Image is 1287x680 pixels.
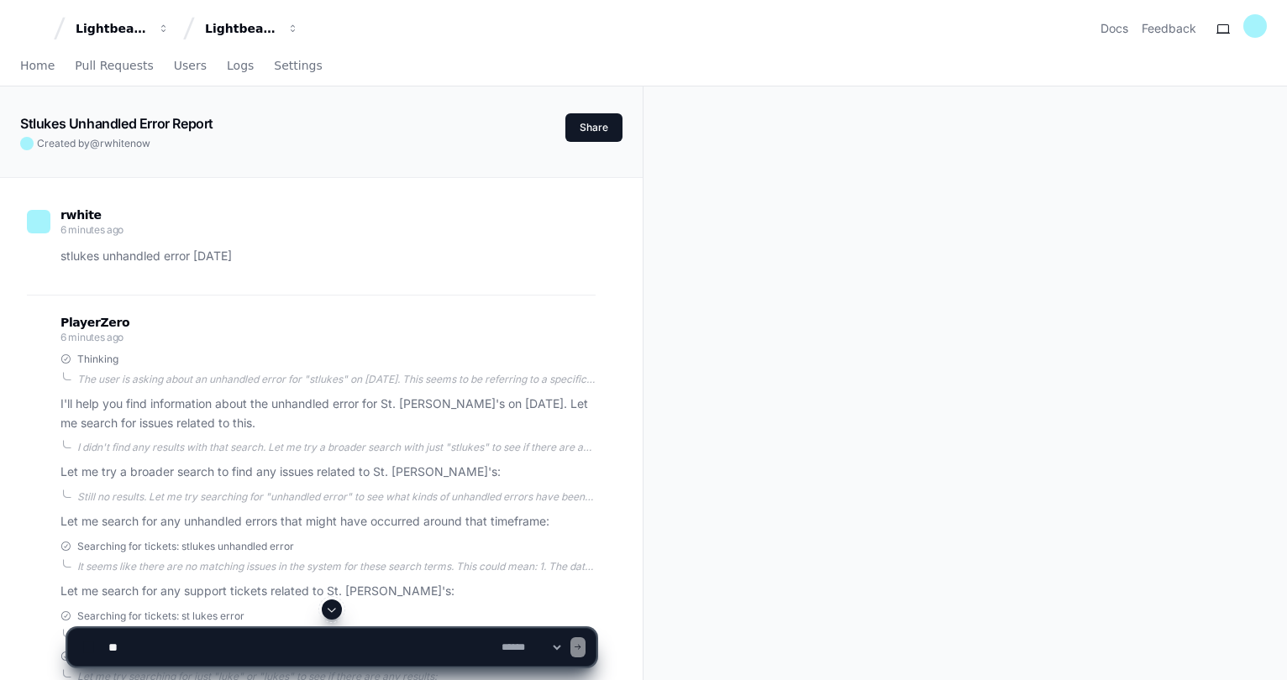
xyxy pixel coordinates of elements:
[227,47,254,86] a: Logs
[1142,20,1196,37] button: Feedback
[274,47,322,86] a: Settings
[75,47,153,86] a: Pull Requests
[198,13,306,44] button: Lightbeam Health Solutions
[60,247,596,266] p: stlukes unhandled error [DATE]
[205,20,277,37] div: Lightbeam Health Solutions
[174,47,207,86] a: Users
[69,13,176,44] button: Lightbeam Health
[274,60,322,71] span: Settings
[37,137,150,150] span: Created by
[90,137,100,149] span: @
[100,137,130,149] span: rwhite
[77,373,596,386] div: The user is asking about an unhandled error for "stlukes" on [DATE]. This seems to be referring t...
[60,582,596,601] p: Let me search for any support tickets related to St. [PERSON_NAME]'s:
[77,540,294,553] span: Searching for tickets: stlukes unhandled error
[75,60,153,71] span: Pull Requests
[60,208,102,222] span: rwhite
[174,60,207,71] span: Users
[20,60,55,71] span: Home
[130,137,150,149] span: now
[77,490,596,504] div: Still no results. Let me try searching for "unhandled error" to see what kinds of unhandled error...
[60,463,596,482] p: Let me try a broader search to find any issues related to St. [PERSON_NAME]'s:
[60,223,123,236] span: 6 minutes ago
[60,331,123,343] span: 6 minutes ago
[1101,20,1128,37] a: Docs
[20,115,213,132] app-text-character-animate: Stlukes Unhandled Error Report
[565,113,622,142] button: Share
[77,353,118,366] span: Thinking
[20,47,55,86] a: Home
[60,317,129,327] span: PlayerZero
[76,20,148,37] div: Lightbeam Health
[60,512,596,531] p: Let me search for any unhandled errors that might have occurred around that timeframe:
[77,441,596,454] div: I didn't find any results with that search. Let me try a broader search with just "stlukes" to se...
[227,60,254,71] span: Logs
[77,560,596,573] div: It seems like there are no matching issues in the system for these search terms. This could mean:...
[60,395,596,433] p: I'll help you find information about the unhandled error for St. [PERSON_NAME]'s on [DATE]. Let m...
